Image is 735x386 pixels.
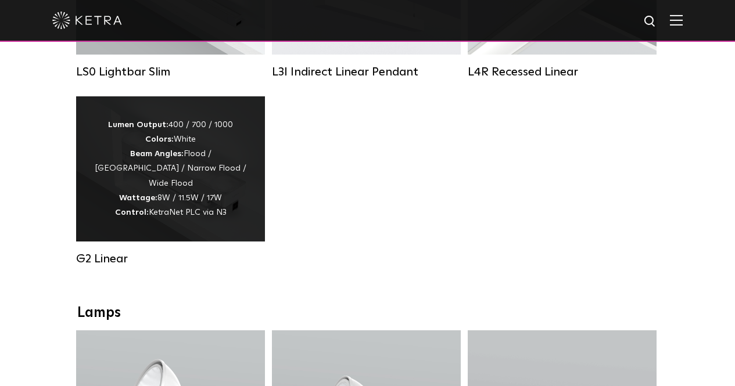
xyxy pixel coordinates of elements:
strong: Lumen Output: [108,121,168,129]
div: 400 / 700 / 1000 White Flood / [GEOGRAPHIC_DATA] / Narrow Flood / Wide Flood 8W / 11.5W / 17W Ket... [94,118,248,220]
div: G2 Linear [76,252,265,266]
div: L3I Indirect Linear Pendant [272,65,461,79]
img: search icon [643,15,658,29]
strong: Wattage: [119,194,157,202]
strong: Colors: [145,135,174,143]
div: Lamps [77,305,658,322]
a: G2 Linear Lumen Output:400 / 700 / 1000Colors:WhiteBeam Angles:Flood / [GEOGRAPHIC_DATA] / Narrow... [76,96,265,266]
img: ketra-logo-2019-white [52,12,122,29]
strong: Beam Angles: [130,150,184,158]
div: L4R Recessed Linear [468,65,657,79]
strong: Control: [115,208,149,217]
img: Hamburger%20Nav.svg [670,15,683,26]
div: LS0 Lightbar Slim [76,65,265,79]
